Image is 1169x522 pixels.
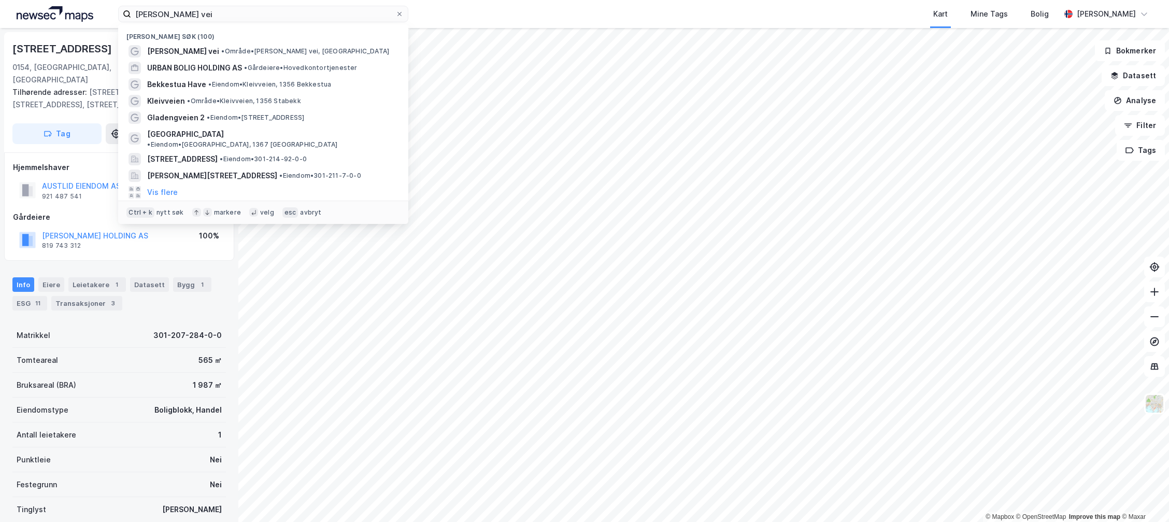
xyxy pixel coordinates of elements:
div: Mine Tags [971,8,1008,20]
div: [STREET_ADDRESS] [12,40,114,57]
div: 1 987 ㎡ [193,379,222,391]
div: esc [282,207,298,218]
div: Datasett [130,277,169,292]
div: Gårdeiere [13,211,225,223]
div: 1 [197,279,207,290]
div: nytt søk [156,208,184,217]
div: [PERSON_NAME] [1077,8,1136,20]
span: [PERSON_NAME][STREET_ADDRESS] [147,170,277,182]
button: Tag [12,123,102,144]
span: • [147,140,150,148]
span: • [221,47,224,55]
div: Bruksareal (BRA) [17,379,76,391]
span: Gladengveien 2 [147,111,205,124]
span: URBAN BOLIG HOLDING AS [147,62,242,74]
span: • [208,80,211,88]
button: Analyse [1105,90,1165,111]
div: Eiendomstype [17,404,68,416]
div: avbryt [300,208,321,217]
div: 1 [218,429,222,441]
div: 819 743 312 [42,242,81,250]
span: • [279,172,282,179]
div: Nei [210,478,222,491]
div: Ctrl + k [126,207,154,218]
span: [PERSON_NAME] vei [147,45,219,58]
div: [STREET_ADDRESS], [STREET_ADDRESS], [STREET_ADDRESS] [12,86,218,111]
div: 921 487 541 [42,192,82,201]
span: Tilhørende adresser: [12,88,89,96]
span: Gårdeiere • Hovedkontortjenester [244,64,357,72]
div: Nei [210,454,222,466]
input: Søk på adresse, matrikkel, gårdeiere, leietakere eller personer [131,6,395,22]
div: Matrikkel [17,329,50,342]
span: Eiendom • 301-211-7-0-0 [279,172,361,180]
div: markere [214,208,241,217]
button: Filter [1115,115,1165,136]
span: Bekkestua Have [147,78,206,91]
div: 11 [33,298,43,308]
div: 565 ㎡ [198,354,222,366]
a: OpenStreetMap [1016,513,1066,520]
button: Tags [1117,140,1165,161]
span: • [187,97,190,105]
span: • [207,114,210,121]
span: Område • Kleivveien, 1356 Stabekk [187,97,301,105]
div: Festegrunn [17,478,57,491]
div: [PERSON_NAME] [162,503,222,516]
span: Område • [PERSON_NAME] vei, [GEOGRAPHIC_DATA] [221,47,389,55]
span: Eiendom • Kleivveien, 1356 Bekkestua [208,80,331,89]
div: Bolig [1031,8,1049,20]
img: logo.a4113a55bc3d86da70a041830d287a7e.svg [17,6,93,22]
button: Bokmerker [1095,40,1165,61]
div: Tomteareal [17,354,58,366]
a: Improve this map [1069,513,1120,520]
div: Eiere [38,277,64,292]
button: Datasett [1102,65,1165,86]
span: Eiendom • [GEOGRAPHIC_DATA], 1367 [GEOGRAPHIC_DATA] [147,140,337,149]
span: [STREET_ADDRESS] [147,153,218,165]
div: Hjemmelshaver [13,161,225,174]
div: Antall leietakere [17,429,76,441]
div: Boligblokk, Handel [154,404,222,416]
div: 100% [199,230,219,242]
span: Eiendom • [STREET_ADDRESS] [207,114,304,122]
iframe: Chat Widget [1117,472,1169,522]
div: Transaksjoner [51,296,122,311]
div: Tinglyst [17,503,46,516]
div: Bygg [173,277,211,292]
div: 301-207-284-0-0 [153,329,222,342]
button: Vis flere [147,186,178,199]
div: Punktleie [17,454,51,466]
div: [PERSON_NAME] søk (100) [118,24,408,43]
span: Kleivveien [147,95,185,107]
div: velg [260,208,274,217]
div: Info [12,277,34,292]
img: Z [1145,394,1164,414]
span: • [244,64,247,72]
div: Kart [933,8,948,20]
div: Leietakere [68,277,126,292]
div: 0154, [GEOGRAPHIC_DATA], [GEOGRAPHIC_DATA] [12,61,143,86]
span: • [220,155,223,163]
div: Kontrollprogram for chat [1117,472,1169,522]
span: Eiendom • 301-214-92-0-0 [220,155,307,163]
div: 1 [111,279,122,290]
span: [GEOGRAPHIC_DATA] [147,128,224,140]
div: 3 [108,298,118,308]
a: Mapbox [986,513,1014,520]
div: ESG [12,296,47,311]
